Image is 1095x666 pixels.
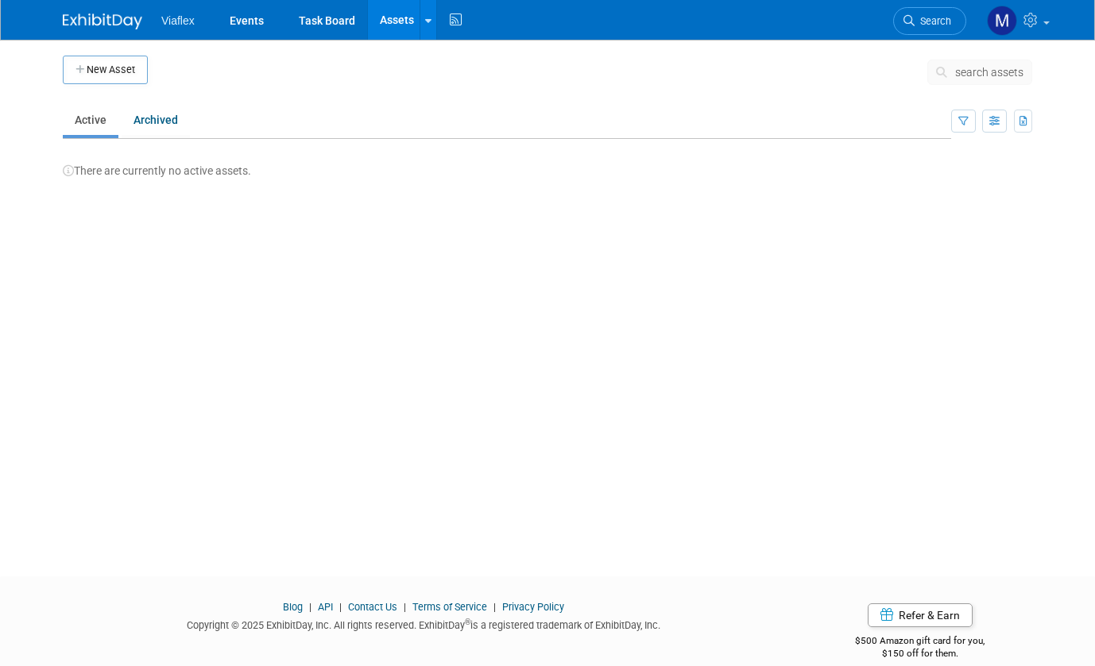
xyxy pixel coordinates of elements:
[808,647,1033,660] div: $150 off for them.
[955,66,1023,79] span: search assets
[305,601,315,613] span: |
[465,618,470,626] sup: ®
[335,601,346,613] span: |
[915,15,951,27] span: Search
[63,147,1032,179] div: There are currently no active assets.
[283,601,303,613] a: Blog
[400,601,410,613] span: |
[412,601,487,613] a: Terms of Service
[63,13,142,29] img: ExhibitDay
[868,603,973,627] a: Refer & Earn
[893,7,966,35] a: Search
[63,105,118,135] a: Active
[63,614,784,633] div: Copyright © 2025 ExhibitDay, Inc. All rights reserved. ExhibitDay is a registered trademark of Ex...
[161,14,195,27] span: Viaflex
[489,601,500,613] span: |
[348,601,397,613] a: Contact Us
[122,105,190,135] a: Archived
[502,601,564,613] a: Privacy Policy
[808,624,1033,660] div: $500 Amazon gift card for you,
[63,56,148,84] button: New Asset
[318,601,333,613] a: API
[987,6,1017,36] img: Megan Ringling
[927,60,1032,85] button: search assets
